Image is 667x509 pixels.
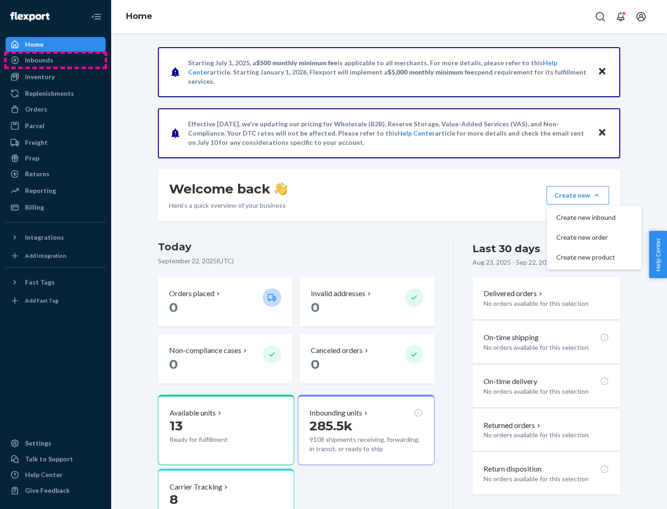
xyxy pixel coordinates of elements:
[6,248,106,263] a: Add Integration
[484,464,541,474] p: Return disposition
[596,65,608,79] button: Close
[25,297,58,304] div: Add Fast Tag
[484,430,609,440] p: No orders available for this selection
[87,7,106,26] button: Close Navigation
[25,203,44,212] div: Billing
[311,345,363,356] p: Canceled orders
[311,288,365,299] p: Invalid addresses
[309,408,362,418] p: Inbounding units
[274,182,287,195] img: hand-wave emoji
[25,454,73,464] div: Talk to Support
[25,486,70,495] div: Give Feedback
[298,395,434,465] button: Inbounding units285.5k9108 shipments receiving, forwarding, in transit, or ready to ship
[25,278,55,287] div: Fast Tags
[158,256,434,266] p: September 22, 2025 ( UTC )
[25,154,39,163] div: Prep
[549,228,640,248] button: Create new order
[484,420,542,431] button: Returned orders
[25,186,56,195] div: Reporting
[119,3,160,30] ol: breadcrumbs
[6,293,106,308] a: Add Fast Tag
[169,299,178,315] span: 0
[25,252,66,260] div: Add Integration
[169,201,287,210] p: Here’s a quick overview of your business
[169,356,178,372] span: 0
[6,53,106,68] a: Inbounds
[6,483,106,498] button: Give Feedback
[188,58,589,86] p: Starting July 1, 2025, a is applicable to all merchants. For more details, please refer to this a...
[472,242,540,256] div: Last 30 days
[6,69,106,84] a: Inventory
[25,56,53,65] div: Inbounds
[6,452,106,466] a: Talk to Support
[547,186,609,205] button: Create newCreate new inboundCreate new orderCreate new product
[170,408,216,418] p: Available units
[309,435,422,453] p: 9108 shipments receiving, forwarding, in transit, or ready to ship
[25,439,51,448] div: Settings
[6,37,106,52] a: Home
[25,40,44,49] div: Home
[158,334,292,384] button: Non-compliance cases 0
[169,288,214,299] p: Orders placed
[158,240,434,254] h3: Today
[25,233,64,242] div: Integrations
[484,332,539,343] p: On-time shipping
[6,467,106,482] a: Help Center
[549,248,640,267] button: Create new product
[6,167,106,181] a: Returns
[311,356,320,372] span: 0
[6,230,106,245] button: Integrations
[25,105,47,114] div: Orders
[649,231,667,278] button: Help Center
[6,275,106,290] button: Fast Tags
[6,86,106,101] a: Replenishments
[6,183,106,198] a: Reporting
[472,258,571,267] p: Aug 23, 2025 - Sep 22, 2025 ( UTC )
[25,169,50,179] div: Returns
[300,277,434,327] button: Invalid addresses 0
[484,299,609,308] p: No orders available for this selection
[6,135,106,150] a: Freight
[549,208,640,228] button: Create new inbound
[158,395,294,465] button: Available units13Ready for fulfillment
[484,288,544,299] button: Delivered orders
[25,72,55,81] div: Inventory
[126,11,152,21] a: Home
[484,474,609,484] p: No orders available for this selection
[25,89,74,98] div: Replenishments
[484,343,609,352] p: No orders available for this selection
[309,418,352,434] span: 285.5k
[10,12,50,21] img: Flexport logo
[188,119,589,147] p: Effective [DATE], we're updating our pricing for Wholesale (B2B), Reserve Storage, Value-Added Se...
[556,254,616,261] span: Create new product
[556,234,616,241] span: Create new order
[611,7,630,26] button: Open notifications
[169,345,241,356] p: Non-compliance cases
[158,277,292,327] button: Orders placed 0
[300,334,434,384] button: Canceled orders 0
[6,151,106,166] a: Prep
[170,435,255,444] p: Ready for fulfillment
[591,7,610,26] button: Open Search Box
[25,121,44,130] div: Parcel
[632,7,650,26] button: Open account menu
[25,470,63,479] div: Help Center
[170,491,178,507] span: 8
[256,59,338,67] span: $500 monthly minimum fee
[6,436,106,451] a: Settings
[484,376,537,387] p: On-time delivery
[311,299,320,315] span: 0
[169,180,287,197] h1: Welcome back
[6,118,106,133] a: Parcel
[484,387,609,396] p: No orders available for this selection
[596,126,608,140] button: Close
[397,129,435,137] a: Help Center
[6,102,106,117] a: Orders
[388,68,474,76] span: $5,000 monthly minimum fee
[556,214,616,221] span: Create new inbound
[6,200,106,215] a: Billing
[170,482,222,492] p: Carrier Tracking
